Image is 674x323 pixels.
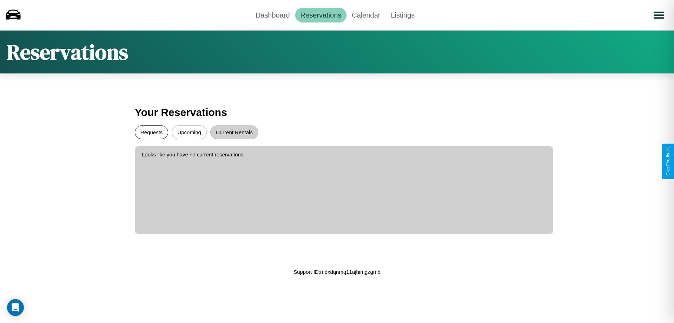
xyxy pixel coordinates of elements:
button: Upcoming [172,125,207,139]
a: Calendar [346,8,385,22]
div: Give Feedback [666,147,670,176]
button: Open menu [649,5,669,25]
h3: Your Reservations [135,103,539,122]
button: Requests [135,125,168,139]
a: Dashboard [250,8,295,22]
h1: Reservations [7,38,128,66]
a: Reservations [295,8,347,22]
p: Support ID: mexdqnmq11ajhimgzgmb [293,267,381,277]
button: Current Rentals [210,125,258,139]
p: Looks like you have no current reservations [142,150,546,159]
div: Open Intercom Messenger [7,299,24,316]
a: Listings [385,8,420,22]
